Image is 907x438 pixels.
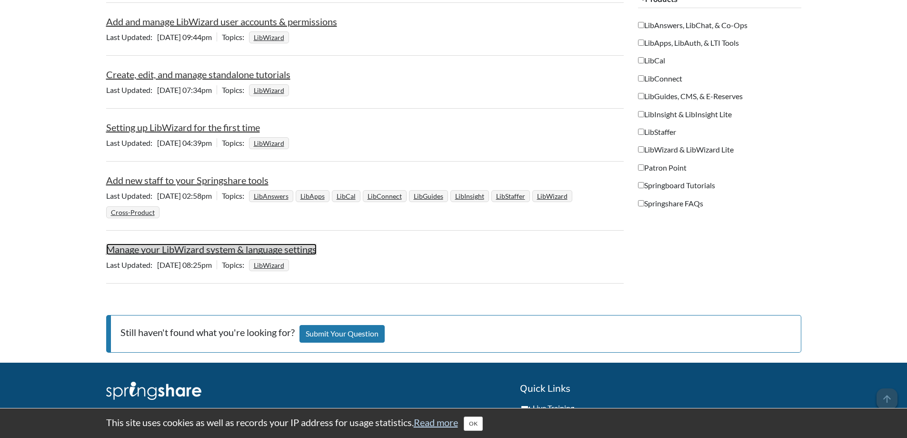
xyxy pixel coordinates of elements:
span: Topics [222,85,249,94]
a: Submit Your Question [299,325,385,343]
label: LibGuides, CMS, & E-Reserves [638,91,743,102]
span: arrow_upward [877,388,897,409]
span: Last Updated [106,260,157,269]
label: Springboard Tutorials [638,180,715,191]
a: Add and manage LibWizard user accounts & permissions [106,16,337,27]
span: [DATE] 08:25pm [106,260,217,269]
label: LibWizard & LibWizard Lite [638,144,734,155]
span: Last Updated [106,191,157,200]
a: Manage your LibWizard system & language settings [106,244,317,255]
input: LibInsight & LibInsight Lite [638,111,644,117]
span: [DATE] 02:58pm [106,191,217,200]
a: LibInsight [454,189,486,203]
label: LibApps, LibAuth, & LTI Tools [638,38,739,48]
label: LibStaffer [638,127,676,137]
a: Add new staff to your Springshare tools [106,174,269,186]
a: Create, edit, and manage standalone tutorials [106,69,290,80]
label: Patron Point [638,163,687,173]
span: Topics [222,138,249,147]
a: LibWizard [252,258,286,272]
a: LibGuides [412,189,445,203]
span: Topics [222,191,249,200]
input: LibGuides, CMS, & E-Reserves [638,93,644,99]
a: LibCal [335,189,357,203]
a: LibConnect [366,189,403,203]
a: LibStaffer [495,189,527,203]
i: videocam [520,403,531,415]
ul: Topics [249,32,291,41]
input: LibWizard & LibWizard Lite [638,146,644,153]
a: arrow_upward [877,389,897,401]
span: Last Updated [106,32,157,41]
span: [DATE] 04:39pm [106,138,217,147]
span: Topics [222,32,249,41]
a: LibWizard [252,31,286,44]
label: LibCal [638,55,665,66]
label: LibAnswers, LibChat, & Co-Ops [638,20,748,31]
input: LibCal [638,57,644,63]
label: Springshare FAQs [638,198,703,209]
a: Read more [414,417,458,428]
span: Topics [222,260,249,269]
a: Cross-Product [110,205,156,219]
input: Patron Point [638,164,644,171]
p: Still haven't found what you're looking for? [106,315,801,353]
a: LibWizard [252,136,286,150]
a: LibAnswers [252,189,290,203]
a: LibWizard [252,83,286,97]
img: Springshare [106,382,201,400]
label: LibInsight & LibInsight Lite [638,109,732,120]
span: Last Updated [106,85,157,94]
input: LibApps, LibAuth, & LTI Tools [638,40,644,46]
input: LibConnect [638,75,644,81]
a: Setting up LibWizard for the first time [106,122,260,133]
div: This site uses cookies as well as records your IP address for usage statistics. [97,416,811,431]
ul: Topics [249,138,291,147]
span: Last Updated [106,138,157,147]
span: [DATE] 09:44pm [106,32,217,41]
a: Live Training [533,403,574,412]
input: Springboard Tutorials [638,182,644,188]
input: LibStaffer [638,129,644,135]
span: [DATE] 07:34pm [106,85,217,94]
input: LibAnswers, LibChat, & Co-Ops [638,22,644,28]
input: Springshare FAQs [638,200,644,206]
button: Close [464,417,483,431]
h2: Quick Links [520,382,801,395]
a: LibWizard [536,189,569,203]
ul: Topics [106,191,575,216]
label: LibConnect [638,73,682,84]
ul: Topics [249,260,291,269]
a: LibApps [299,189,326,203]
ul: Topics [249,85,291,94]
